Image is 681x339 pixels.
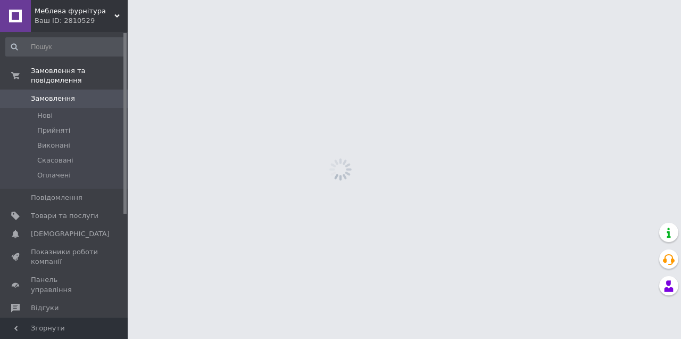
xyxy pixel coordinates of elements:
input: Пошук [5,37,126,57]
span: Повідомлення [31,193,82,203]
span: Панель управління [31,275,98,294]
span: Показники роботи компанії [31,247,98,267]
div: Ваш ID: 2810529 [35,16,128,26]
span: Меблева фурнітура [35,6,114,16]
span: Нові [37,111,53,120]
span: Замовлення та повідомлення [31,66,128,85]
span: Виконані [37,141,70,150]
span: Відгуки [31,303,59,313]
span: Замовлення [31,94,75,103]
span: Товари та послуги [31,211,98,221]
span: [DEMOGRAPHIC_DATA] [31,229,110,239]
span: Скасовані [37,156,73,165]
span: Прийняті [37,126,70,135]
span: Оплачені [37,171,71,180]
